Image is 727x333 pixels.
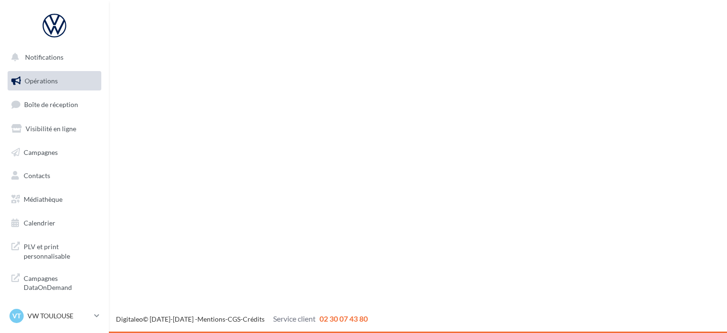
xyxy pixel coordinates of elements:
a: Opérations [6,71,103,91]
a: Crédits [243,315,265,323]
a: Calendrier [6,213,103,233]
p: VW TOULOUSE [27,311,90,321]
span: VT [12,311,21,321]
span: © [DATE]-[DATE] - - - [116,315,368,323]
span: Campagnes [24,148,58,156]
span: 02 30 07 43 80 [319,314,368,323]
button: Notifications [6,47,99,67]
a: PLV et print personnalisable [6,236,103,264]
span: Contacts [24,171,50,180]
a: Campagnes DataOnDemand [6,268,103,296]
span: Service client [273,314,316,323]
span: Visibilité en ligne [26,125,76,133]
span: PLV et print personnalisable [24,240,98,261]
span: Notifications [25,53,63,61]
a: Digitaleo [116,315,143,323]
a: CGS [228,315,240,323]
span: Calendrier [24,219,55,227]
a: Boîte de réception [6,94,103,115]
a: Campagnes [6,143,103,162]
span: Boîte de réception [24,100,78,108]
a: Contacts [6,166,103,186]
a: VT VW TOULOUSE [8,307,101,325]
a: Mentions [197,315,225,323]
span: Médiathèque [24,195,62,203]
a: Médiathèque [6,189,103,209]
a: Visibilité en ligne [6,119,103,139]
span: Campagnes DataOnDemand [24,272,98,292]
span: Opérations [25,77,58,85]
